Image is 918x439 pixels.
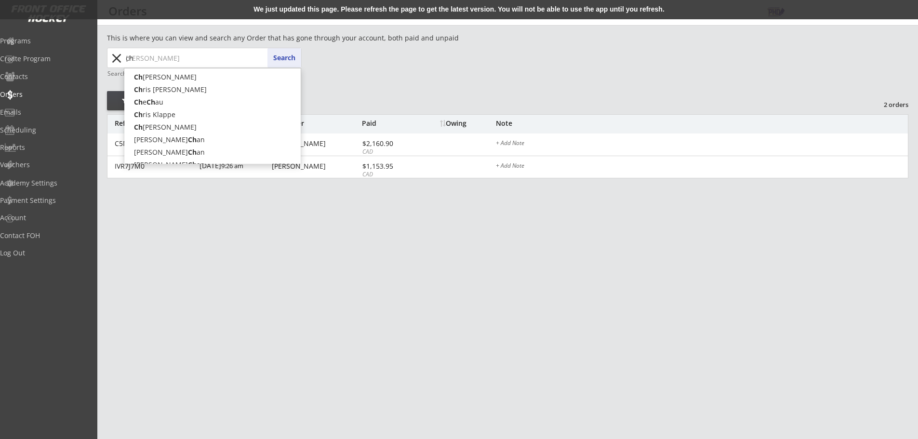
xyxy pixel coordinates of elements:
[134,97,143,106] strong: Ch
[188,135,197,144] strong: Ch
[124,71,301,83] p: [PERSON_NAME]
[124,96,301,108] p: e au
[134,122,143,132] strong: Ch
[496,120,908,127] div: Note
[115,120,193,127] div: Reference #
[200,156,269,178] div: [DATE]
[115,140,194,147] div: C5NPTXET
[124,159,301,171] p: [PERSON_NAME] an
[134,72,143,81] strong: Ch
[496,140,908,148] div: + Add Note
[362,120,414,127] div: Paid
[107,33,514,43] div: This is where you can view and search any Order that has gone through your account, both paid and...
[362,171,414,179] div: CAD
[124,108,301,121] p: ris Klappe
[362,163,414,170] div: $1,153.95
[107,70,135,77] div: Search by
[858,100,908,109] div: 2 orders
[272,140,359,147] div: [PERSON_NAME]
[146,97,155,106] strong: Ch
[124,121,301,133] p: [PERSON_NAME]
[188,147,197,157] strong: Ch
[115,163,194,170] div: IVR7J7M0
[134,110,143,119] strong: Ch
[221,161,243,170] font: 9:26 am
[124,146,301,159] p: [PERSON_NAME] an
[272,120,359,127] div: Organizer
[124,133,301,146] p: [PERSON_NAME] an
[496,163,908,171] div: + Add Note
[108,51,124,66] button: close
[124,83,301,96] p: ris [PERSON_NAME]
[362,140,414,147] div: $2,160.90
[134,85,143,94] strong: Ch
[272,163,359,170] div: [PERSON_NAME]
[440,120,495,127] div: Owing
[107,96,162,106] div: Filter
[267,48,301,67] button: Search
[124,48,301,67] input: Start typing name...
[188,160,197,169] strong: Ch
[362,148,414,156] div: CAD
